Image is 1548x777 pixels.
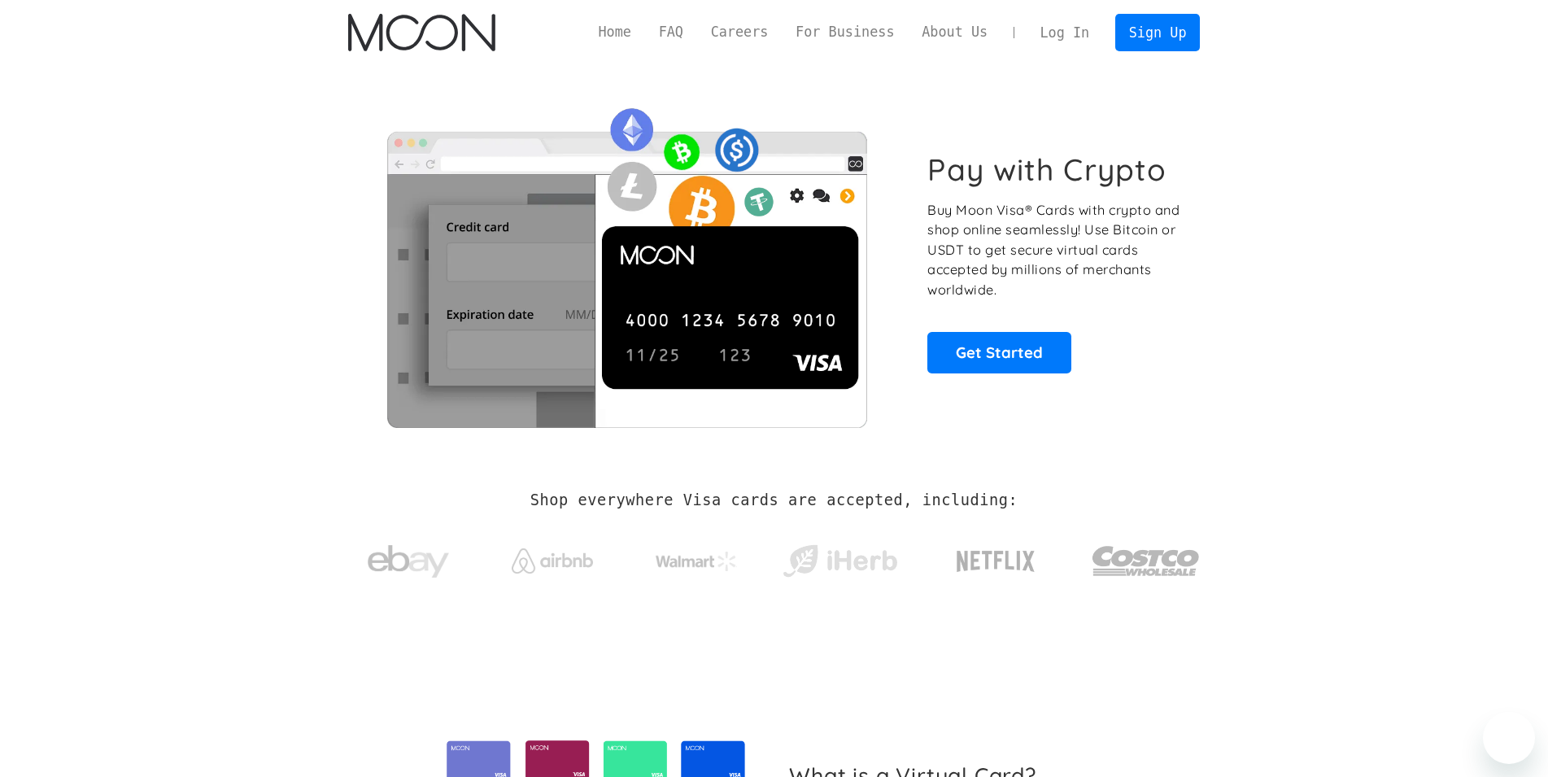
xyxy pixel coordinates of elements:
a: FAQ [645,22,697,42]
img: ebay [368,536,449,587]
h1: Pay with Crypto [927,151,1166,188]
img: Netflix [955,541,1036,582]
a: Get Started [927,332,1071,373]
a: Log In [1027,15,1103,50]
a: Airbnb [491,532,613,582]
a: iHerb [779,524,900,591]
a: ebay [348,520,469,596]
a: Netflix [923,525,1069,590]
p: Buy Moon Visa® Cards with crypto and shop online seamlessly! Use Bitcoin or USDT to get secure vi... [927,200,1182,300]
a: Sign Up [1115,14,1200,50]
a: Walmart [635,535,757,579]
img: Moon Logo [348,14,495,51]
a: Home [585,22,645,42]
a: Costco [1092,514,1201,600]
a: home [348,14,495,51]
img: Costco [1092,530,1201,591]
a: About Us [908,22,1001,42]
a: Careers [697,22,782,42]
img: Airbnb [512,548,593,574]
img: Moon Cards let you spend your crypto anywhere Visa is accepted. [348,97,905,427]
a: For Business [782,22,908,42]
img: Walmart [656,552,737,571]
h2: Shop everywhere Visa cards are accepted, including: [530,491,1018,509]
img: iHerb [779,540,900,583]
iframe: Button to launch messaging window [1483,712,1535,764]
